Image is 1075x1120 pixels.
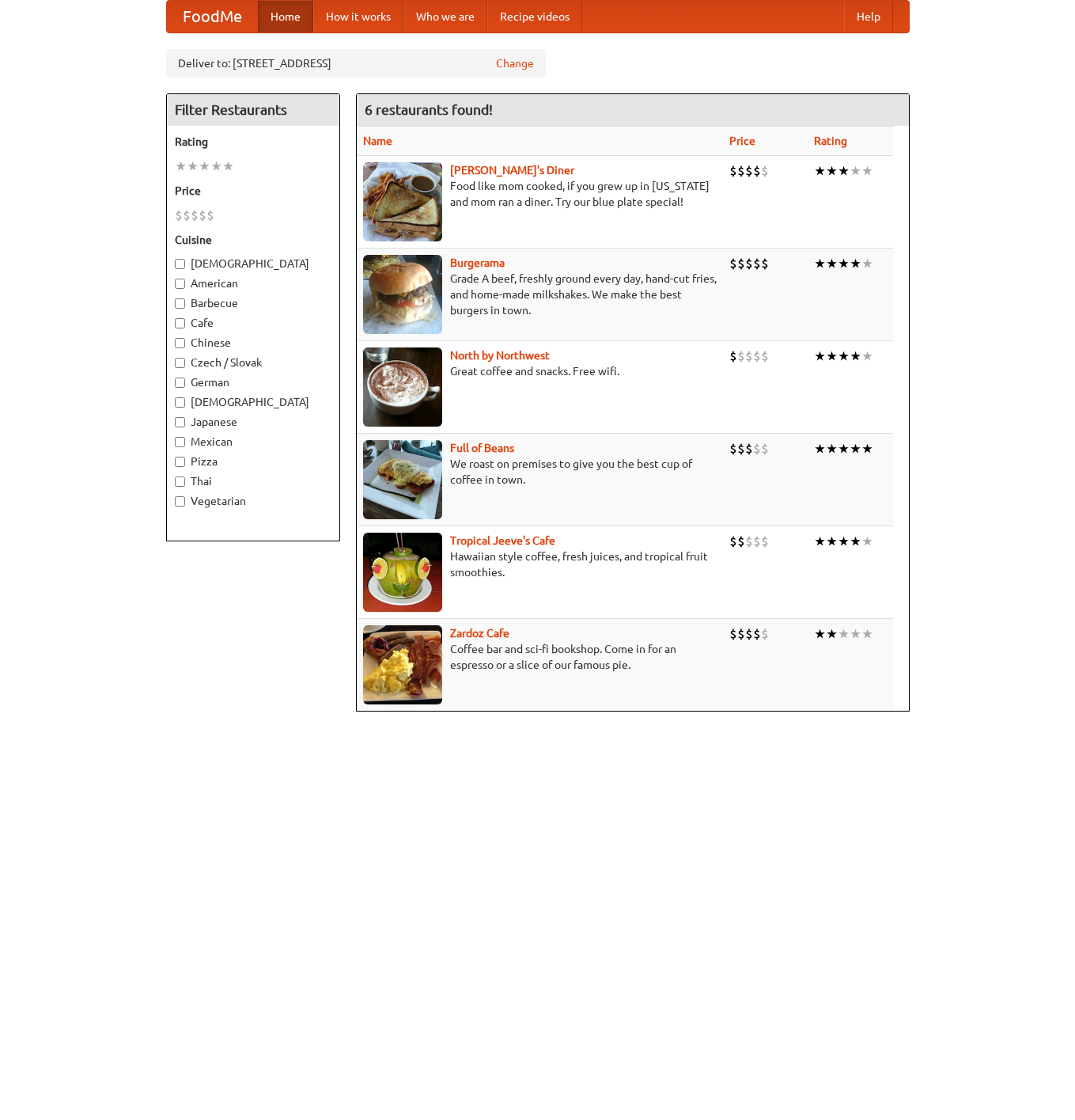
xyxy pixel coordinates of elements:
[496,55,534,71] a: Change
[363,162,442,241] img: sallys.jpg
[175,493,331,509] label: Vegetarian
[175,338,185,348] input: Chinese
[363,625,442,704] img: zardoz.jpg
[175,232,331,248] h5: Cuisine
[850,440,861,457] li: ★
[838,255,850,272] li: ★
[844,1,893,32] a: Help
[175,259,185,269] input: [DEMOGRAPHIC_DATA]
[826,347,838,365] li: ★
[313,1,403,32] a: How it works
[729,255,737,272] li: $
[175,355,331,370] label: Czech / Slovak
[745,625,753,643] li: $
[222,158,234,175] li: ★
[838,347,850,365] li: ★
[175,207,183,224] li: $
[363,135,392,147] a: Name
[850,347,861,365] li: ★
[745,255,753,272] li: $
[450,442,514,454] a: Full of Beans
[753,347,761,365] li: $
[175,275,331,291] label: American
[729,135,755,147] a: Price
[166,49,546,78] div: Deliver to: [STREET_ADDRESS]
[487,1,582,32] a: Recipe videos
[175,134,331,150] h5: Rating
[737,162,745,180] li: $
[175,457,185,467] input: Pizza
[826,533,838,550] li: ★
[175,496,185,507] input: Vegetarian
[745,533,753,550] li: $
[450,534,555,547] a: Tropical Jeeve's Cafe
[826,255,838,272] li: ★
[450,256,505,269] a: Burgerama
[861,533,873,550] li: ★
[737,440,745,457] li: $
[450,349,550,362] b: North by Northwest
[838,533,850,550] li: ★
[210,158,222,175] li: ★
[363,271,717,318] p: Grade A beef, freshly ground every day, hand-cut fries, and home-made milkshakes. We make the bes...
[814,347,826,365] li: ★
[199,158,210,175] li: ★
[814,162,826,180] li: ★
[838,625,850,643] li: ★
[363,533,442,612] img: jeeves.jpg
[363,178,717,210] p: Food like mom cooked, if you grew up in [US_STATE] and mom ran a diner. Try our blue plate special!
[363,347,442,427] img: north.jpg
[175,476,185,487] input: Thai
[175,378,185,388] input: German
[729,533,737,550] li: $
[761,255,769,272] li: $
[753,440,761,457] li: $
[861,162,873,180] li: ★
[753,255,761,272] li: $
[729,440,737,457] li: $
[175,318,185,328] input: Cafe
[175,414,331,430] label: Japanese
[175,417,185,427] input: Japanese
[814,135,847,147] a: Rating
[729,625,737,643] li: $
[850,162,861,180] li: ★
[737,255,745,272] li: $
[175,397,185,408] input: [DEMOGRAPHIC_DATA]
[761,625,769,643] li: $
[175,279,185,289] input: American
[175,473,331,489] label: Thai
[850,255,861,272] li: ★
[191,207,199,224] li: $
[365,102,493,117] ng-pluralize: 6 restaurants found!
[761,347,769,365] li: $
[761,162,769,180] li: $
[175,358,185,368] input: Czech / Slovak
[761,533,769,550] li: $
[363,641,717,673] p: Coffee bar and sci-fi bookshop. Come in for an espresso or a slice of our famous pie.
[175,295,331,311] label: Barbecue
[838,440,850,457] li: ★
[175,394,331,410] label: [DEMOGRAPHIC_DATA]
[737,625,745,643] li: $
[753,533,761,550] li: $
[175,434,331,450] label: Mexican
[450,627,509,640] b: Zardoz Cafe
[175,183,331,199] h5: Price
[826,162,838,180] li: ★
[175,335,331,351] label: Chinese
[403,1,487,32] a: Who we are
[450,164,574,177] b: [PERSON_NAME]'s Diner
[737,533,745,550] li: $
[861,625,873,643] li: ★
[175,454,331,469] label: Pizza
[187,158,199,175] li: ★
[826,625,838,643] li: ★
[363,440,442,519] img: beans.jpg
[745,162,753,180] li: $
[745,347,753,365] li: $
[850,625,861,643] li: ★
